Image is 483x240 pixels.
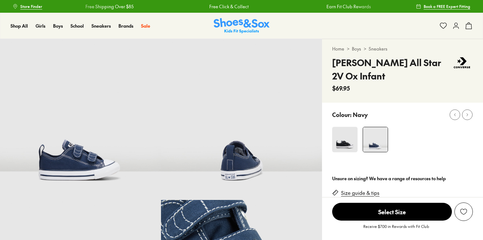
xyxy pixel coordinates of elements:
[454,202,473,221] button: Add to Wishlist
[332,84,350,93] span: $69.95
[332,203,452,221] span: Select Size
[10,23,28,29] a: Shop All
[424,3,470,9] span: Book a FREE Expert Fitting
[332,175,473,182] div: Unsure on sizing? We have a range of resources to help
[332,110,352,119] p: Colour:
[209,3,249,10] a: Free Click & Collect
[118,23,133,29] a: Brands
[13,1,42,12] a: Store Finder
[416,1,470,12] a: Book a FREE Expert Fitting
[91,23,111,29] a: Sneakers
[363,223,429,235] p: Receive $7.00 in Rewards with Fit Club
[141,23,150,29] a: Sale
[214,18,270,34] img: SNS_Logo_Responsive.svg
[332,45,473,52] div: > >
[451,56,473,70] img: Vendor logo
[341,189,379,196] a: Size guide & tips
[20,3,42,9] span: Store Finder
[332,56,451,83] h4: [PERSON_NAME] All Star 2V Ox Infant
[161,39,322,200] img: 6_1
[70,23,84,29] a: School
[36,23,45,29] a: Girls
[363,127,388,152] img: 5_1
[85,3,134,10] a: Free Shipping Over $85
[214,18,270,34] a: Shoes & Sox
[352,45,361,52] a: Boys
[53,23,63,29] a: Boys
[326,3,371,10] a: Earn Fit Club Rewards
[332,202,452,221] button: Select Size
[353,110,368,119] p: Navy
[332,127,358,152] img: 4-375809_1
[369,45,387,52] a: Sneakers
[332,45,344,52] a: Home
